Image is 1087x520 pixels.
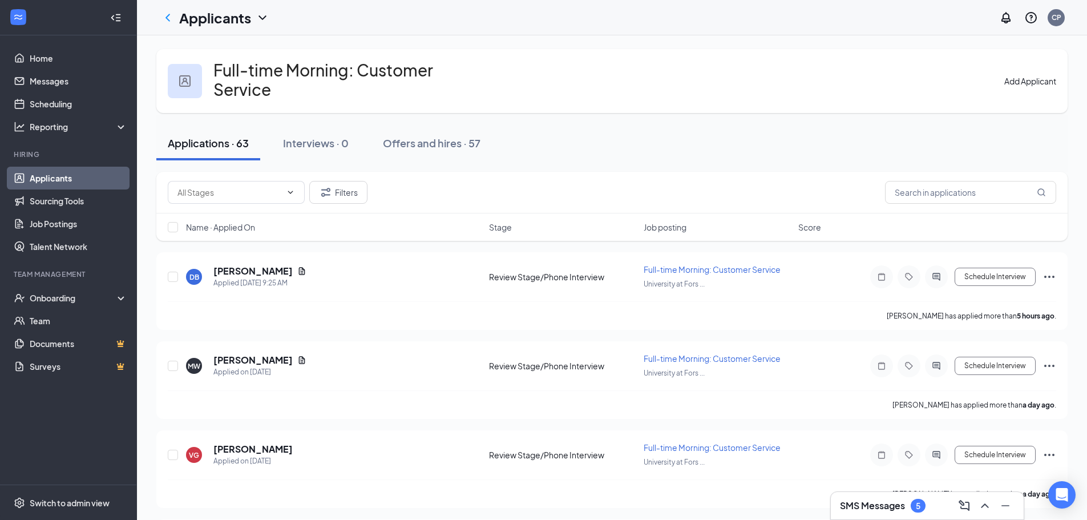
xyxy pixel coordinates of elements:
[30,497,110,509] div: Switch to admin view
[489,449,637,461] div: Review Stage/Phone Interview
[30,121,128,132] div: Reporting
[875,361,888,370] svg: Note
[309,181,367,204] button: Filter Filters
[885,181,1056,204] input: Search in applications
[840,499,905,512] h3: SMS Messages
[916,501,920,511] div: 5
[489,221,512,233] span: Stage
[955,357,1036,375] button: Schedule Interview
[30,70,127,92] a: Messages
[1042,359,1056,373] svg: Ellipses
[887,311,1056,321] p: [PERSON_NAME] has applied more than .
[30,292,118,304] div: Onboarding
[996,497,1015,515] button: Minimize
[798,221,821,233] span: Score
[892,489,1056,499] p: [PERSON_NAME] has applied more than .
[256,11,269,25] svg: ChevronDown
[14,150,125,159] div: Hiring
[1037,188,1046,197] svg: MagnifyingGlass
[14,292,25,304] svg: UserCheck
[644,369,705,377] span: University at Fors ...
[383,136,480,150] div: Offers and hires · 57
[902,272,916,281] svg: Tag
[1052,13,1061,22] div: CP
[644,280,705,288] span: University at Fors ...
[489,271,637,283] div: Review Stage/Phone Interview
[902,361,916,370] svg: Tag
[213,265,293,277] h5: [PERSON_NAME]
[177,186,281,199] input: All Stages
[644,442,781,453] span: Full-time Morning: Customer Service
[189,450,199,460] div: VG
[283,136,349,150] div: Interviews · 0
[1017,312,1054,320] b: 5 hours ago
[930,361,943,370] svg: ActiveChat
[110,12,122,23] svg: Collapse
[999,11,1013,25] svg: Notifications
[489,360,637,372] div: Review Stage/Phone Interview
[902,450,916,459] svg: Tag
[955,268,1036,286] button: Schedule Interview
[1004,75,1056,87] button: Add Applicant
[930,272,943,281] svg: ActiveChat
[957,499,971,513] svg: ComposeMessage
[297,356,306,365] svg: Document
[999,499,1012,513] svg: Minimize
[1024,11,1038,25] svg: QuestionInfo
[30,235,127,258] a: Talent Network
[213,455,293,467] div: Applied on [DATE]
[1042,448,1056,462] svg: Ellipses
[644,458,705,466] span: University at Fors ...
[30,355,127,378] a: SurveysCrown
[1042,270,1056,284] svg: Ellipses
[213,354,293,366] h5: [PERSON_NAME]
[930,450,943,459] svg: ActiveChat
[179,8,251,27] h1: Applicants
[297,267,306,276] svg: Document
[644,264,781,275] span: Full-time Morning: Customer Service
[644,221,686,233] span: Job posting
[30,190,127,212] a: Sourcing Tools
[213,61,480,99] h3: Full-time Morning: Customer Service
[1023,401,1054,409] b: a day ago
[892,400,1056,410] p: [PERSON_NAME] has applied more than .
[213,443,293,455] h5: [PERSON_NAME]
[875,272,888,281] svg: Note
[188,361,200,371] div: MW
[213,366,306,378] div: Applied on [DATE]
[30,212,127,235] a: Job Postings
[189,272,199,282] div: DB
[955,497,973,515] button: ComposeMessage
[978,499,992,513] svg: ChevronUp
[30,47,127,70] a: Home
[161,11,175,25] svg: ChevronLeft
[30,332,127,355] a: DocumentsCrown
[30,309,127,332] a: Team
[1048,481,1076,509] div: Open Intercom Messenger
[875,450,888,459] svg: Note
[186,221,255,233] span: Name · Applied On
[13,11,24,23] svg: WorkstreamLogo
[976,497,994,515] button: ChevronUp
[286,188,295,197] svg: ChevronDown
[168,136,249,150] div: Applications · 63
[14,269,125,279] div: Team Management
[644,353,781,364] span: Full-time Morning: Customer Service
[955,446,1036,464] button: Schedule Interview
[14,121,25,132] svg: Analysis
[1023,490,1054,498] b: a day ago
[179,75,191,87] img: user icon
[213,277,306,289] div: Applied [DATE] 9:25 AM
[30,92,127,115] a: Scheduling
[14,497,25,509] svg: Settings
[319,186,333,199] svg: Filter
[30,167,127,190] a: Applicants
